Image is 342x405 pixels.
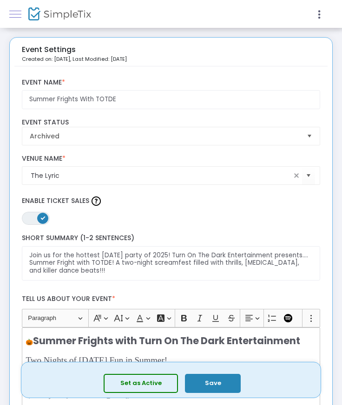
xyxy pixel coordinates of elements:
[22,309,321,327] div: Editor toolbar
[26,333,316,348] p: 🎃
[104,374,178,393] button: Set as Active
[22,90,321,109] input: Enter Event Name
[33,334,300,347] strong: Summer Frights with Turn On The Dark Entertainment
[22,194,321,208] label: Enable Ticket Sales
[185,374,241,393] button: Save
[31,171,291,181] input: Select Venue
[17,290,325,309] label: Tell us about your event
[291,170,302,181] span: clear
[28,313,76,324] span: Paragraph
[22,233,134,242] span: Short Summary (1-2 Sentences)
[303,127,316,145] button: Select
[302,166,315,185] button: Select
[30,131,300,141] span: Archived
[70,55,127,63] span: , Last Modified: [DATE]
[92,196,101,206] img: question-mark
[26,355,167,365] u: Two Nights of [DATE] Fun in Summer!
[22,39,127,63] div: Event Settings
[40,216,45,220] span: ON
[22,78,321,87] label: Event Name
[22,155,321,163] label: Venue Name
[22,118,321,127] label: Event Status
[22,55,127,63] p: Created on: [DATE]
[24,311,86,326] button: Paragraph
